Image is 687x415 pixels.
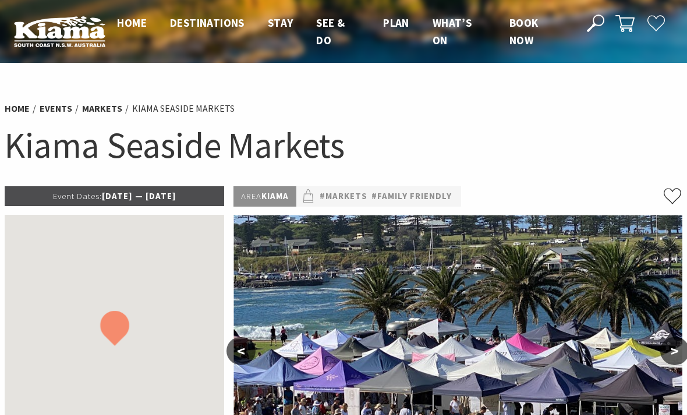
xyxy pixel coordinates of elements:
span: Book now [509,16,539,47]
a: #Markets [320,189,367,204]
span: What’s On [433,16,472,47]
span: See & Do [316,16,345,47]
span: Area [241,190,261,201]
nav: Main Menu [105,14,573,49]
h1: Kiama Seaside Markets [5,122,682,169]
a: Events [40,102,72,115]
li: Kiama Seaside Markets [132,101,235,116]
span: Home [117,16,147,30]
button: < [226,337,256,365]
span: Stay [268,16,293,30]
span: Destinations [170,16,245,30]
a: Markets [82,102,122,115]
span: Plan [383,16,409,30]
p: Kiama [233,186,296,207]
p: [DATE] — [DATE] [5,186,224,206]
span: Event Dates: [53,190,102,201]
img: Kiama Logo [14,16,105,47]
a: #Family Friendly [371,189,452,204]
a: Home [5,102,30,115]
